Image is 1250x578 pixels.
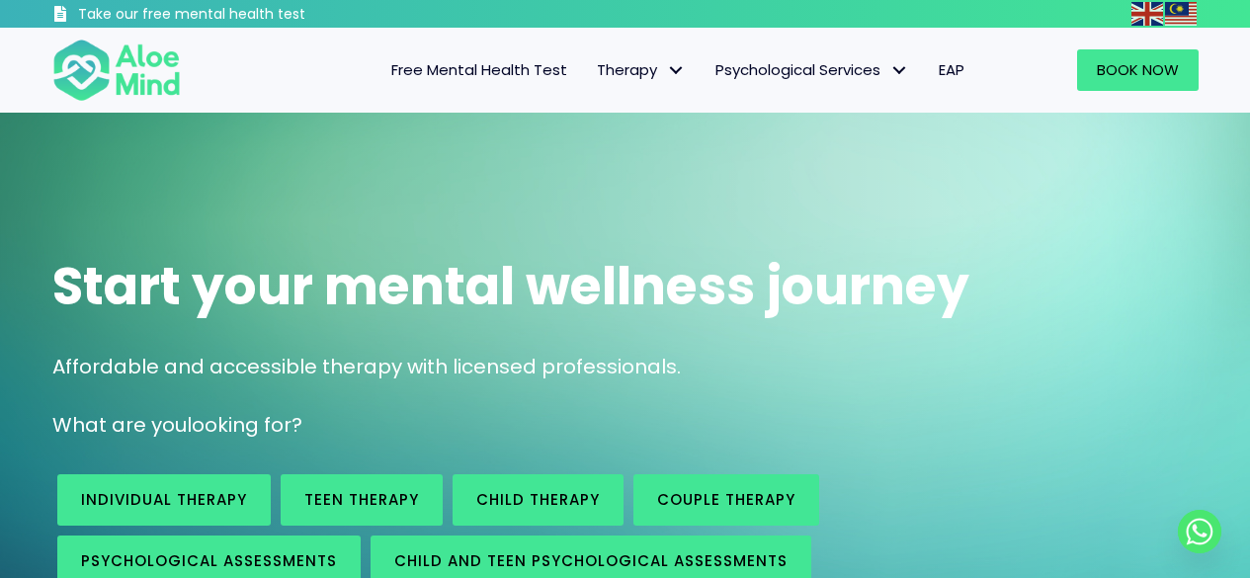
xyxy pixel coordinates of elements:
[52,5,411,28] a: Take our free mental health test
[1097,59,1179,80] span: Book Now
[924,49,979,91] a: EAP
[582,49,701,91] a: TherapyTherapy: submenu
[81,550,337,571] span: Psychological assessments
[52,353,1199,381] p: Affordable and accessible therapy with licensed professionals.
[939,59,964,80] span: EAP
[52,411,187,439] span: What are you
[187,411,302,439] span: looking for?
[453,474,624,526] a: Child Therapy
[701,49,924,91] a: Psychological ServicesPsychological Services: submenu
[52,38,181,103] img: Aloe mind Logo
[1165,2,1199,25] a: Malay
[1131,2,1165,25] a: English
[1178,510,1221,553] a: Whatsapp
[207,49,979,91] nav: Menu
[633,474,819,526] a: Couple therapy
[657,489,795,510] span: Couple therapy
[597,59,686,80] span: Therapy
[57,474,271,526] a: Individual therapy
[1165,2,1197,26] img: ms
[78,5,411,25] h3: Take our free mental health test
[81,489,247,510] span: Individual therapy
[885,56,914,85] span: Psychological Services: submenu
[662,56,691,85] span: Therapy: submenu
[391,59,567,80] span: Free Mental Health Test
[304,489,419,510] span: Teen Therapy
[394,550,788,571] span: Child and Teen Psychological assessments
[1077,49,1199,91] a: Book Now
[1131,2,1163,26] img: en
[281,474,443,526] a: Teen Therapy
[52,250,969,322] span: Start your mental wellness journey
[715,59,909,80] span: Psychological Services
[476,489,600,510] span: Child Therapy
[376,49,582,91] a: Free Mental Health Test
